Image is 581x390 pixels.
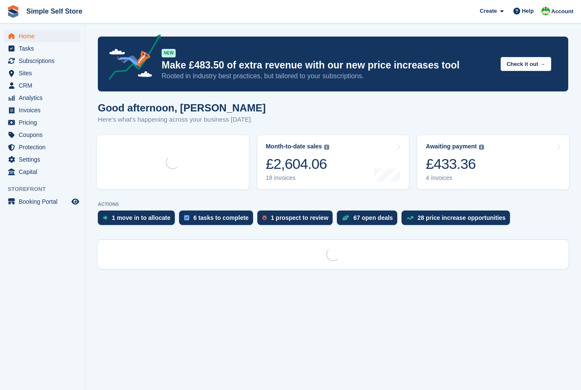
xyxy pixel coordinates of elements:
[194,214,249,221] div: 6 tasks to complete
[184,215,189,220] img: task-75834270c22a3079a89374b754ae025e5fb1db73e45f91037f5363f120a921f8.svg
[19,80,70,91] span: CRM
[70,196,80,207] a: Preview store
[112,214,171,221] div: 1 move in to allocate
[342,215,349,221] img: deal-1b604bf984904fb50ccaf53a9ad4b4a5d6e5aea283cecdc64d6e3604feb123c2.svg
[337,211,402,229] a: 67 open deals
[407,216,413,220] img: price_increase_opportunities-93ffe204e8149a01c8c9dc8f82e8f89637d9d84a8eef4429ea346261dce0b2c0.svg
[19,55,70,67] span: Subscriptions
[4,92,80,104] a: menu
[162,59,494,71] p: Make £483.50 of extra revenue with our new price increases tool
[266,143,322,150] div: Month-to-date sales
[19,67,70,79] span: Sites
[98,115,266,125] p: Here's what's happening across your business [DATE]
[271,214,328,221] div: 1 prospect to review
[98,211,179,229] a: 1 move in to allocate
[179,211,257,229] a: 6 tasks to complete
[4,104,80,116] a: menu
[19,166,70,178] span: Capital
[522,7,534,15] span: Help
[266,174,329,182] div: 18 invoices
[418,214,506,221] div: 28 price increase opportunities
[479,145,484,150] img: icon-info-grey-7440780725fd019a000dd9b08b2336e03edf1995a4989e88bcd33f0948082b44.svg
[426,174,484,182] div: 4 invoices
[4,154,80,165] a: menu
[19,92,70,104] span: Analytics
[19,129,70,141] span: Coupons
[19,196,70,208] span: Booking Portal
[480,7,497,15] span: Create
[266,155,329,173] div: £2,604.06
[162,71,494,81] p: Rooted in industry best practices, but tailored to your subscriptions.
[7,5,20,18] img: stora-icon-8386f47178a22dfd0bd8f6a31ec36ba5ce8667c1dd55bd0f319d3a0aa187defe.svg
[19,43,70,54] span: Tasks
[19,104,70,116] span: Invoices
[4,67,80,79] a: menu
[4,43,80,54] a: menu
[23,4,86,18] a: Simple Self Store
[4,55,80,67] a: menu
[4,129,80,141] a: menu
[262,215,267,220] img: prospect-51fa495bee0391a8d652442698ab0144808aea92771e9ea1ae160a38d050c398.svg
[417,135,569,189] a: Awaiting payment £433.36 4 invoices
[19,141,70,153] span: Protection
[98,102,266,114] h1: Good afternoon, [PERSON_NAME]
[8,185,85,194] span: Storefront
[4,117,80,128] a: menu
[257,211,337,229] a: 1 prospect to review
[4,30,80,42] a: menu
[324,145,329,150] img: icon-info-grey-7440780725fd019a000dd9b08b2336e03edf1995a4989e88bcd33f0948082b44.svg
[402,211,514,229] a: 28 price increase opportunities
[4,80,80,91] a: menu
[257,135,409,189] a: Month-to-date sales £2,604.06 18 invoices
[353,214,393,221] div: 67 open deals
[426,143,477,150] div: Awaiting payment
[501,57,551,71] button: Check it out →
[4,166,80,178] a: menu
[541,7,550,15] img: David McCutcheon
[98,202,568,207] p: ACTIONS
[19,117,70,128] span: Pricing
[103,215,108,220] img: move_ins_to_allocate_icon-fdf77a2bb77ea45bf5b3d319d69a93e2d87916cf1d5bf7949dd705db3b84f3ca.svg
[4,196,80,208] a: menu
[102,34,161,83] img: price-adjustments-announcement-icon-8257ccfd72463d97f412b2fc003d46551f7dbcb40ab6d574587a9cd5c0d94...
[19,154,70,165] span: Settings
[426,155,484,173] div: £433.36
[551,7,573,16] span: Account
[4,141,80,153] a: menu
[162,49,176,57] div: NEW
[19,30,70,42] span: Home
